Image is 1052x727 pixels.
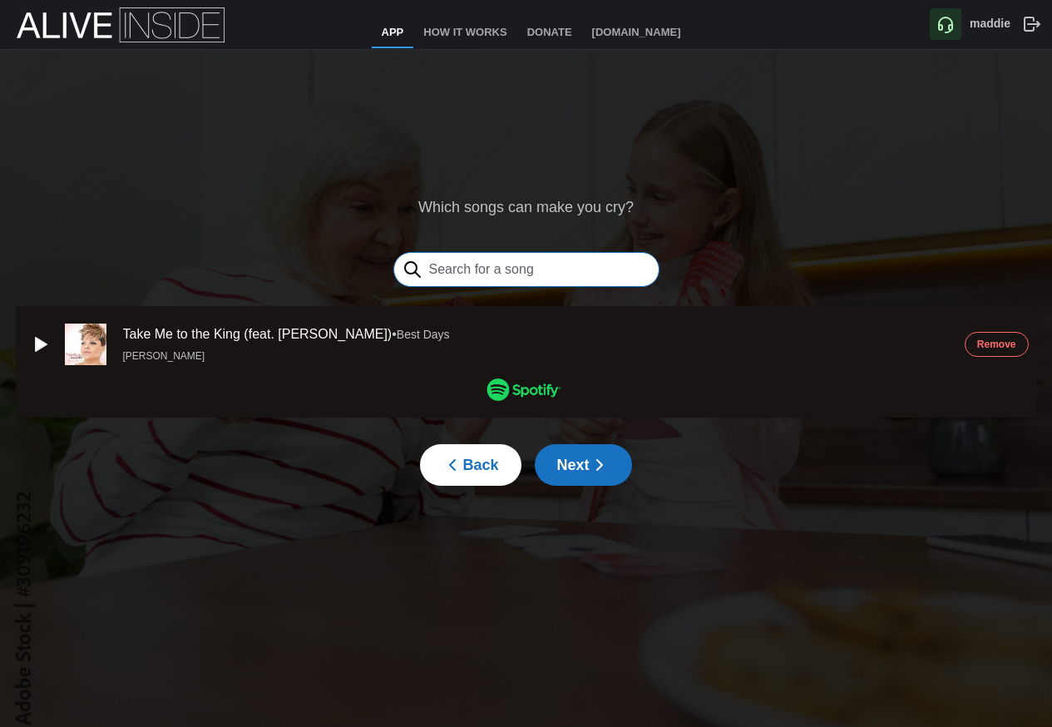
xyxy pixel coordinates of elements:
[420,444,521,486] button: Back
[413,18,516,48] a: How It Works
[123,324,921,345] div: •
[557,445,610,485] span: Next
[397,328,450,341] span: Best Days
[17,7,225,42] img: Alive Inside Logo
[372,18,414,48] a: App
[123,349,372,364] a: [PERSON_NAME]
[393,252,659,287] input: Search for a song
[977,333,1016,356] span: Remove
[123,349,363,364] div: [PERSON_NAME]
[397,327,450,341] a: Best Days
[535,444,632,486] button: Next
[123,327,393,341] a: Take Me to the King (feat. [PERSON_NAME])
[582,18,691,48] a: [DOMAIN_NAME]
[517,18,582,48] a: Donate
[65,324,106,365] img: album cover
[970,17,1010,30] b: maddie
[442,445,498,485] span: Back
[486,378,561,401] img: Spotify_Logo_RGB_Green.9ff49e53.png
[2,196,1050,220] div: Which songs can make you cry?
[965,332,1029,357] button: Remove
